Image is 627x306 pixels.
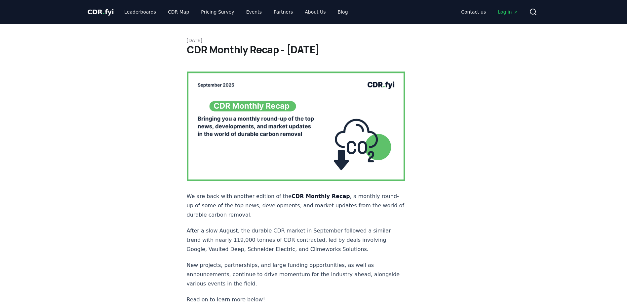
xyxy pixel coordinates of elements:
[102,8,105,16] span: .
[187,192,406,220] p: We are back with another edition of the , a monthly round-up of some of the top news, development...
[299,6,331,18] a: About Us
[163,6,194,18] a: CDR Map
[187,37,441,44] p: [DATE]
[119,6,353,18] nav: Main
[88,7,114,17] a: CDR.fyi
[187,44,441,56] h1: CDR Monthly Recap - [DATE]
[498,9,518,15] span: Log in
[292,193,350,199] strong: CDR Monthly Recap
[119,6,161,18] a: Leaderboards
[187,295,406,304] p: Read on to learn more below!
[456,6,524,18] nav: Main
[196,6,239,18] a: Pricing Survey
[187,226,406,254] p: After a slow August, the durable CDR market in September followed a similar trend with nearly 119...
[241,6,267,18] a: Events
[187,72,406,181] img: blog post image
[333,6,353,18] a: Blog
[492,6,524,18] a: Log in
[187,261,406,288] p: New projects, partnerships, and large funding opportunities, as well as announcements, continue t...
[268,6,298,18] a: Partners
[456,6,491,18] a: Contact us
[88,8,114,16] span: CDR fyi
